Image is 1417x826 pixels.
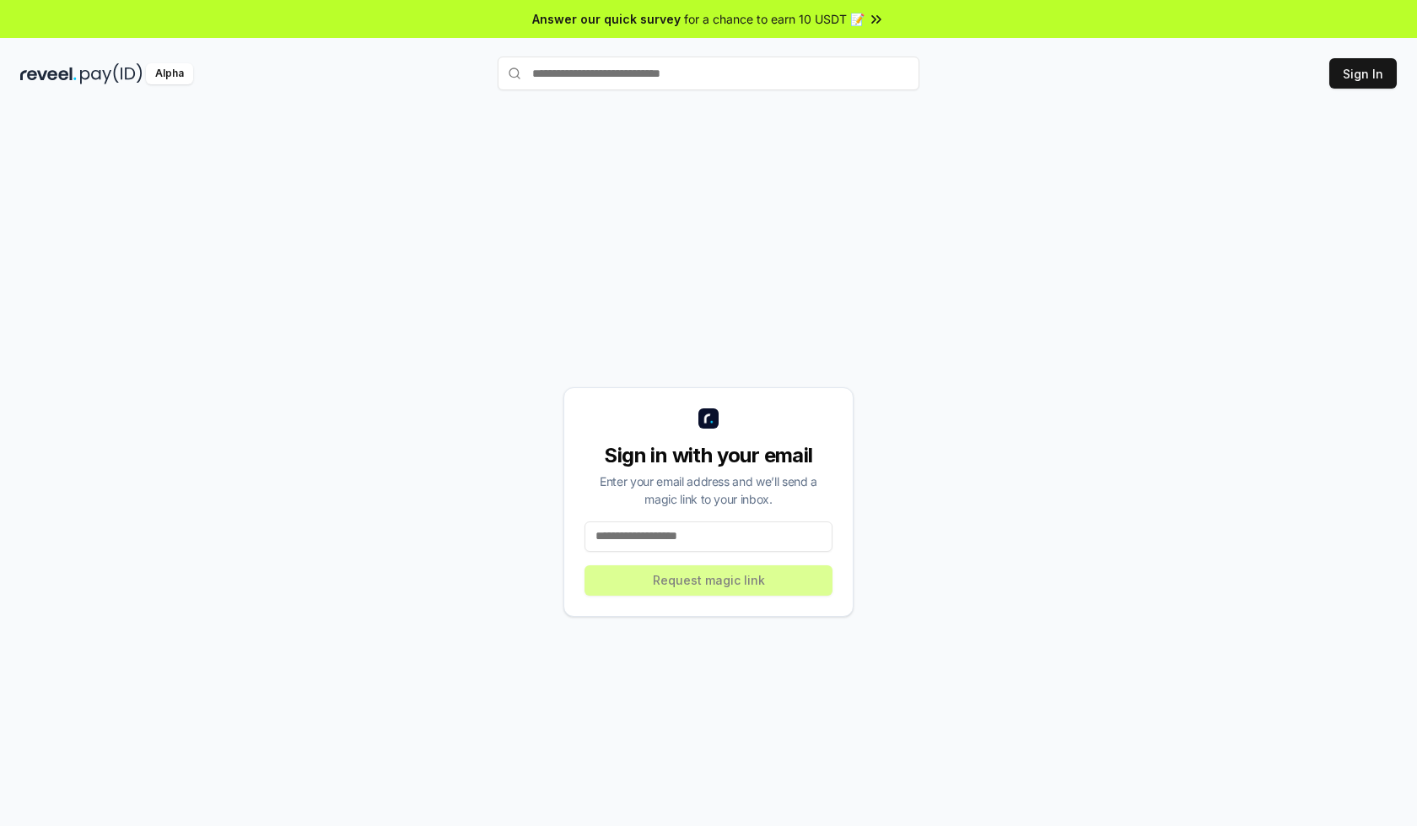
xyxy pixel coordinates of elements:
[532,10,681,28] span: Answer our quick survey
[20,63,77,84] img: reveel_dark
[146,63,193,84] div: Alpha
[585,442,832,469] div: Sign in with your email
[80,63,143,84] img: pay_id
[585,472,832,508] div: Enter your email address and we’ll send a magic link to your inbox.
[1329,58,1397,89] button: Sign In
[698,408,719,429] img: logo_small
[684,10,865,28] span: for a chance to earn 10 USDT 📝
